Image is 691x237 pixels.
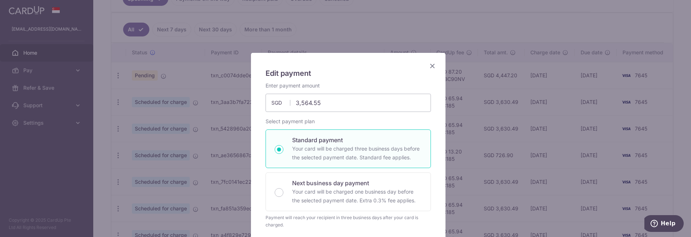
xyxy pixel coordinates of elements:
[292,136,422,144] p: Standard payment
[292,144,422,162] p: Your card will be charged three business days before the selected payment date. Standard fee appl...
[428,62,437,70] button: Close
[266,214,431,229] div: Payment will reach your recipient in three business days after your card is charged.
[292,179,422,187] p: Next business day payment
[644,215,684,233] iframe: Opens a widget where you can find more information
[266,118,315,125] label: Select payment plan
[292,187,422,205] p: Your card will be charged one business day before the selected payment date. Extra 0.3% fee applies.
[271,99,290,106] span: SGD
[266,82,320,89] label: Enter payment amount
[266,67,431,79] h5: Edit payment
[266,94,431,112] input: 0.00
